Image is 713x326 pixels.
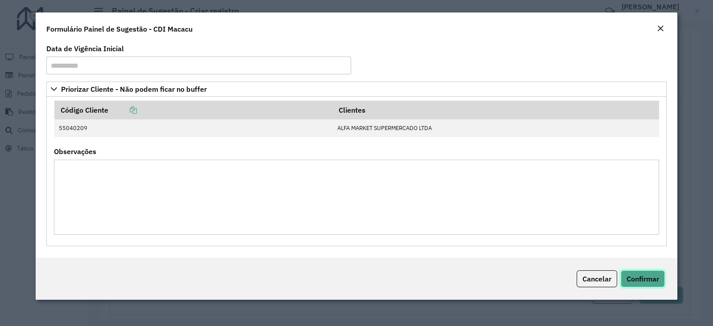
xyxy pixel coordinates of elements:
button: Cancelar [577,270,617,287]
a: Priorizar Cliente - Não podem ficar no buffer [46,81,667,97]
span: Confirmar [627,274,659,283]
th: Clientes [332,101,659,119]
button: Confirmar [621,270,665,287]
span: Cancelar [582,274,611,283]
h4: Formulário Painel de Sugestão - CDI Macacu [46,24,193,34]
div: Priorizar Cliente - Não podem ficar no buffer [46,97,667,246]
a: Copiar [108,106,137,114]
label: Observações [54,146,96,157]
td: 55040209 [54,119,333,137]
button: Close [654,23,667,35]
span: Priorizar Cliente - Não podem ficar no buffer [61,86,207,93]
th: Código Cliente [54,101,333,119]
em: Fechar [657,25,664,32]
td: ALFA MARKET SUPERMERCADO LTDA [332,119,659,137]
label: Data de Vigência Inicial [46,43,124,54]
